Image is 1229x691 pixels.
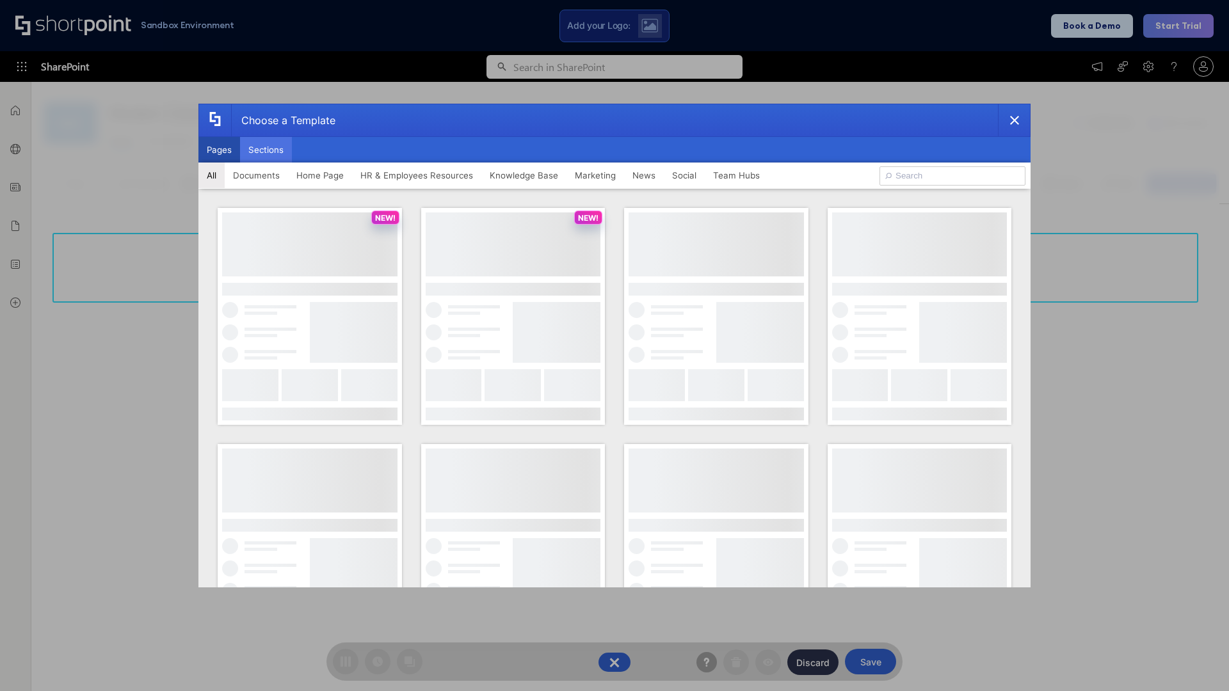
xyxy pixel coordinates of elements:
button: Team Hubs [705,163,768,188]
button: Marketing [566,163,624,188]
button: Sections [240,137,292,163]
p: NEW! [578,213,598,223]
button: News [624,163,664,188]
button: All [198,163,225,188]
button: Knowledge Base [481,163,566,188]
div: template selector [198,104,1031,587]
iframe: Chat Widget [1165,630,1229,691]
input: Search [880,166,1025,186]
div: Choose a Template [231,104,335,136]
button: HR & Employees Resources [352,163,481,188]
button: Social [664,163,705,188]
button: Documents [225,163,288,188]
button: Home Page [288,163,352,188]
button: Pages [198,137,240,163]
p: NEW! [375,213,396,223]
